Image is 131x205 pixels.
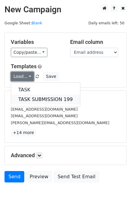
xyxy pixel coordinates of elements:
[11,48,47,57] a: Copy/paste...
[4,171,24,182] a: Send
[11,121,109,125] small: [PERSON_NAME][EMAIL_ADDRESS][DOMAIN_NAME]
[4,5,127,15] h2: New Campaign
[31,21,42,25] a: Blank
[86,21,127,25] a: Daily emails left: 50
[11,72,34,81] a: Load...
[26,171,52,182] a: Preview
[11,95,80,104] a: TASK SUBMISSION 199
[11,152,120,159] h5: Advanced
[43,72,59,81] button: Save
[86,20,127,26] span: Daily emails left: 50
[11,63,37,69] a: Templates
[70,39,121,45] h5: Email column
[101,176,131,205] iframe: Chat Widget
[54,171,99,182] a: Send Test Email
[11,114,78,118] small: [EMAIL_ADDRESS][DOMAIN_NAME]
[11,39,61,45] h5: Variables
[4,21,42,25] small: Google Sheet:
[11,85,80,95] a: TASK
[11,129,36,136] a: +14 more
[11,107,78,112] small: [EMAIL_ADDRESS][DOMAIN_NAME]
